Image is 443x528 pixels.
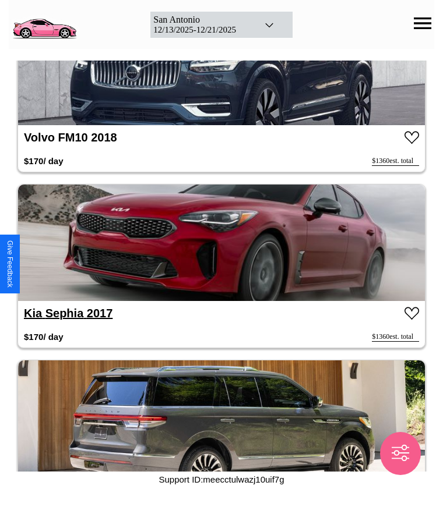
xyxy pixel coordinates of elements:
[9,6,80,41] img: logo
[24,307,112,320] a: Kia Sephia 2017
[24,326,64,348] h3: $ 170 / day
[24,150,64,172] h3: $ 170 / day
[153,15,248,25] div: San Antonio
[159,472,284,487] p: Support ID: meecctulwazj10uif7g
[6,240,14,288] div: Give Feedback
[24,131,117,144] a: Volvo FM10 2018
[372,157,419,166] div: $ 1360 est. total
[153,25,248,35] div: 12 / 13 / 2025 - 12 / 21 / 2025
[372,332,419,342] div: $ 1360 est. total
